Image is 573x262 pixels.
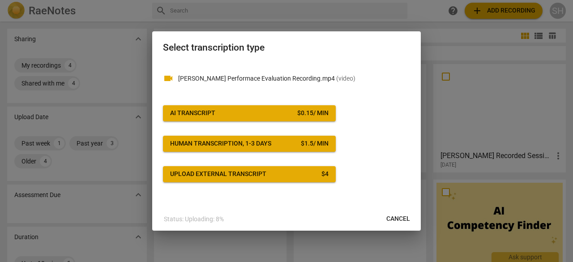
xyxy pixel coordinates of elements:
[164,215,224,224] p: Status: Uploading: 8%
[386,215,410,223] span: Cancel
[163,166,336,182] button: Upload external transcript$4
[178,74,410,83] p: Hindman Performace Evaluation Recording.mp4(video)
[321,170,329,179] div: $ 4
[301,139,329,148] div: $ 1.5 / min
[379,211,417,227] button: Cancel
[163,105,336,121] button: AI Transcript$0.15/ min
[297,109,329,118] div: $ 0.15 / min
[170,139,271,148] div: Human transcription, 1-3 days
[163,136,336,152] button: Human transcription, 1-3 days$1.5/ min
[163,73,174,84] span: videocam
[163,42,410,53] h2: Select transcription type
[170,170,266,179] div: Upload external transcript
[170,109,215,118] div: AI Transcript
[336,75,355,82] span: ( video )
